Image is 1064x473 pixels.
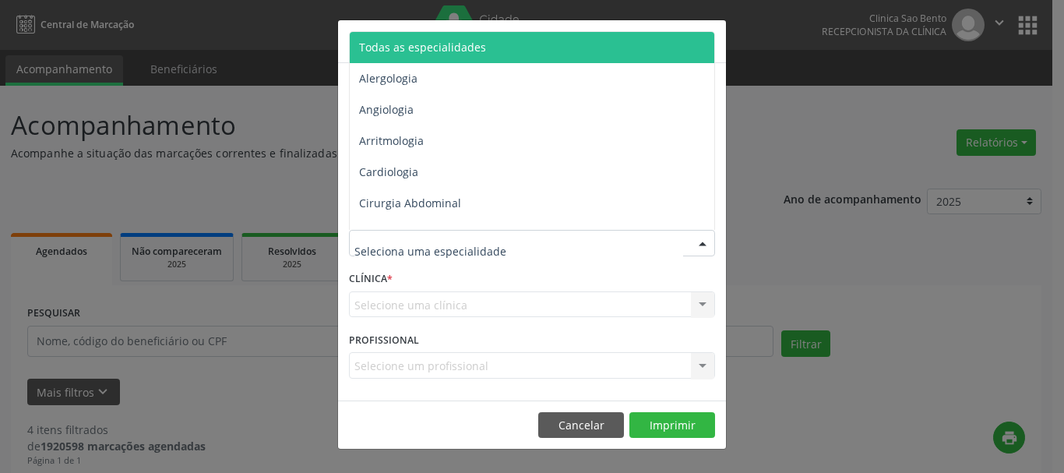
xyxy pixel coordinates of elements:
[359,40,486,55] span: Todas as especialidades
[349,267,393,291] label: CLÍNICA
[359,71,417,86] span: Alergologia
[359,227,455,242] span: Cirurgia Bariatrica
[629,412,715,439] button: Imprimir
[538,412,624,439] button: Cancelar
[359,164,418,179] span: Cardiologia
[359,133,424,148] span: Arritmologia
[354,235,683,267] input: Seleciona uma especialidade
[349,31,527,51] h5: Relatório de agendamentos
[695,20,726,58] button: Close
[359,196,461,210] span: Cirurgia Abdominal
[349,328,419,352] label: PROFISSIONAL
[359,102,414,117] span: Angiologia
